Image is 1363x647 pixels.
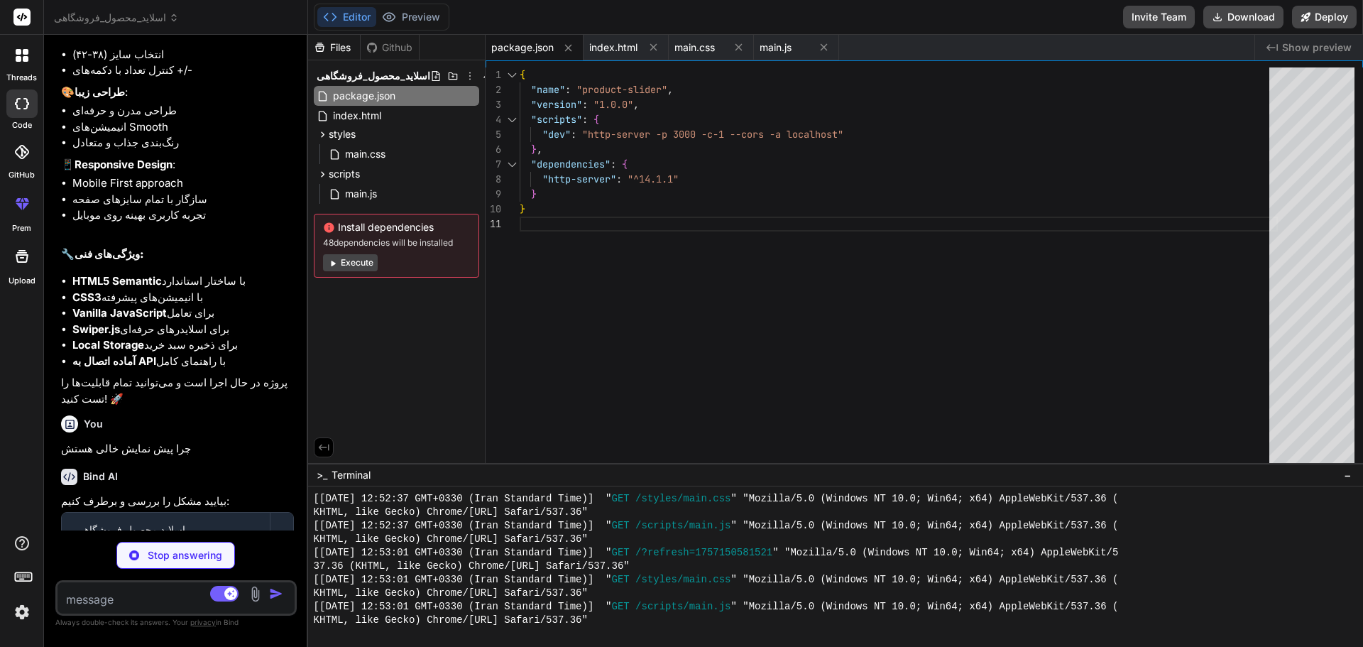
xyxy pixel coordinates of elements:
[72,192,294,208] li: سازگار با تمام سایزهای صفحه
[72,322,294,338] li: برای اسلایدرهای حرفه‌ای
[1341,464,1354,486] button: −
[486,187,501,202] div: 9
[503,112,521,127] div: Click to collapse the range.
[1344,468,1352,482] span: −
[612,492,630,506] span: GET
[635,492,730,506] span: /styles/main.css
[593,98,633,111] span: "1.0.0"
[75,158,173,171] strong: Responsive Design
[503,67,521,82] div: Click to collapse the range.
[344,185,378,202] span: main.js
[486,142,501,157] div: 6
[72,322,120,336] strong: Swiper.js
[61,85,294,101] p: 🎨 :
[635,600,730,614] span: /scripts/main.js
[83,469,118,484] h6: Bind AI
[61,494,294,510] p: بیایید مشکل را بررسی و برطرف کنیم:
[317,468,327,482] span: >_
[674,40,715,55] span: main.css
[75,85,125,99] strong: طراحی زیبا
[72,306,167,320] strong: Vanilla JavaScript
[61,375,294,407] p: پروژه در حال اجرا است و می‌توانید تمام قابلیت‌ها را تست کنید! 🚀
[76,523,256,537] div: اسلاید محصول فروشگاهی
[1203,6,1283,28] button: Download
[531,98,582,111] span: "version"
[72,354,156,368] strong: آماده اتصال به API
[537,143,542,156] span: ,
[531,83,565,96] span: "name"
[314,506,588,519] span: KHTML, like Gecko) Chrome/[URL] Safari/537.36"
[72,273,294,290] li: با ساختار استاندارد
[582,98,588,111] span: :
[486,112,501,127] div: 4
[75,247,144,261] strong: ویژگی‌های فنی:
[72,103,294,119] li: طراحی مدرن و حرفه‌ای
[62,513,270,560] button: اسلاید محصول فروشگاهیClick to open Workbench
[314,614,588,627] span: KHTML, like Gecko) Chrome/[URL] Safari/537.36"
[542,128,571,141] span: "dev"
[247,586,263,602] img: attachment
[72,47,294,63] li: انتخاب سایز (۳۸-۴۲)
[622,158,628,170] span: {
[314,587,588,600] span: KHTML, like Gecko) Chrome/[URL] Safari/537.36"
[323,237,470,249] span: 48 dependencies will be installed
[314,546,612,560] span: [[DATE] 12:53:01 GMT+0330 (Iran Standard Time)] "
[565,83,571,96] span: :
[308,40,360,55] div: Files
[486,82,501,97] div: 2
[9,169,35,181] label: GitHub
[9,275,35,287] label: Upload
[329,167,360,181] span: scripts
[730,492,1118,506] span: " "Mozilla/5.0 (Windows NT 10.0; Win64; x64) AppleWebKit/537.36 (
[486,67,501,82] div: 1
[12,119,32,131] label: code
[190,618,216,626] span: privacy
[54,11,179,25] span: اسلاید_محصول_فروشگاهی
[628,173,679,185] span: "^14.1.1"
[542,173,616,185] span: "http-server"
[503,157,521,172] div: Click to collapse the range.
[314,560,630,573] span: 37.36 (KHTML, like Gecko) Chrome/[URL] Safari/537.36"
[314,519,612,533] span: [[DATE] 12:52:37 GMT+0330 (Iran Standard Time)] "
[582,128,843,141] span: "http-server -p 3000 -c-1 --cors -a localhost"
[72,290,102,304] strong: CSS3
[12,222,31,234] label: prem
[616,173,622,185] span: :
[323,220,470,234] span: Install dependencies
[571,128,576,141] span: :
[589,40,637,55] span: index.html
[72,207,294,224] li: تجربه کاربری بهینه روی موبایل
[612,546,630,560] span: GET
[491,40,554,55] span: package.json
[635,546,772,560] span: /?refresh=1757150581521
[269,587,283,601] img: icon
[361,40,419,55] div: Github
[344,146,387,163] span: main.css
[486,202,501,217] div: 10
[376,7,446,27] button: Preview
[61,441,294,457] p: چرا پیش نمایش خالی هستش
[520,68,525,81] span: {
[61,157,294,173] p: 📱 :
[72,290,294,306] li: با انیمیشن‌های پیشرفته
[72,135,294,151] li: رنگ‌بندی جذاب و متعادل
[730,600,1118,614] span: " "Mozilla/5.0 (Windows NT 10.0; Win64; x64) AppleWebKit/537.36 (
[611,158,616,170] span: :
[72,338,144,352] strong: Local Storage
[72,274,162,288] strong: HTML5 Semantic
[1282,40,1352,55] span: Show preview
[84,417,103,431] h6: You
[72,62,294,79] li: کنترل تعداد با دکمه‌های +/-
[317,7,376,27] button: Editor
[635,573,730,587] span: /styles/main.css
[332,107,383,124] span: index.html
[332,87,397,104] span: package.json
[612,519,630,533] span: GET
[612,573,630,587] span: GET
[486,127,501,142] div: 5
[72,305,294,322] li: برای تعامل
[531,143,537,156] span: }
[314,533,588,546] span: KHTML, like Gecko) Chrome/[URL] Safari/537.36"
[72,337,294,354] li: برای ذخیره سبد خرید
[323,254,378,271] button: Execute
